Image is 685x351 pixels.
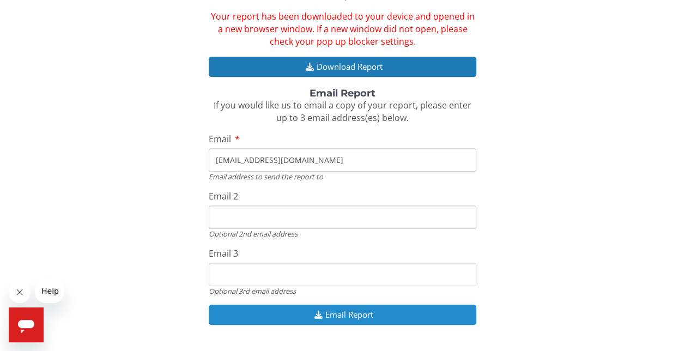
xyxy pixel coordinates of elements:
[214,99,471,124] span: If you would like us to email a copy of your report, please enter up to 3 email address(es) below.
[209,57,476,77] button: Download Report
[210,10,474,47] span: Your report has been downloaded to your device and opened in a new browser window. If a new windo...
[209,172,476,181] div: Email address to send the report to
[209,229,476,239] div: Optional 2nd email address
[209,305,476,325] button: Email Report
[35,279,64,303] iframe: Message from company
[209,286,476,296] div: Optional 3rd email address
[310,87,375,99] strong: Email Report
[209,247,238,259] span: Email 3
[9,281,31,303] iframe: Close message
[209,190,238,202] span: Email 2
[9,307,44,342] iframe: Button to launch messaging window
[209,133,231,145] span: Email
